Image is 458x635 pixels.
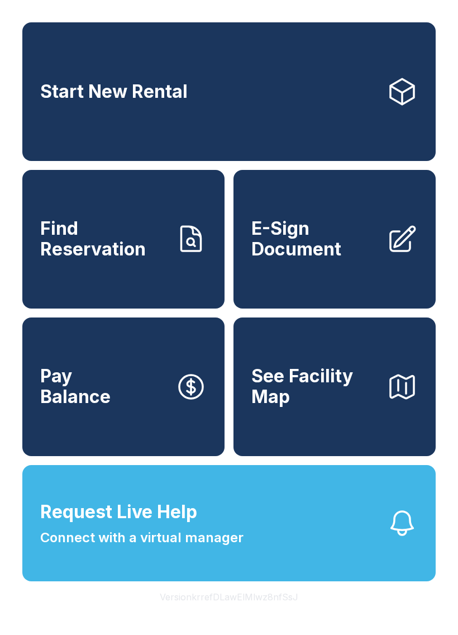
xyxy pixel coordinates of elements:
button: Request Live HelpConnect with a virtual manager [22,465,436,581]
span: Start New Rental [40,82,188,102]
span: See Facility Map [251,366,378,407]
a: Find Reservation [22,170,225,309]
a: E-Sign Document [233,170,436,309]
span: E-Sign Document [251,219,378,259]
span: Connect with a virtual manager [40,528,244,548]
button: See Facility Map [233,317,436,456]
span: Find Reservation [40,219,166,259]
span: Request Live Help [40,499,197,525]
button: VersionkrrefDLawElMlwz8nfSsJ [151,581,307,613]
button: PayBalance [22,317,225,456]
a: Start New Rental [22,22,436,161]
span: Pay Balance [40,366,111,407]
